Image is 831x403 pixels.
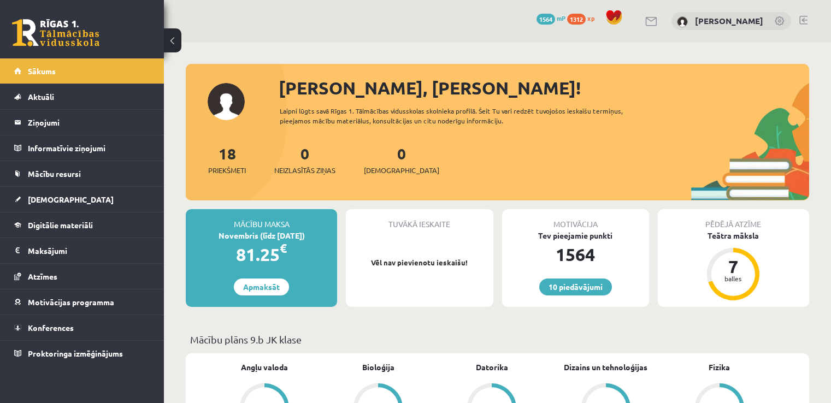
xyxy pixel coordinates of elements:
[364,144,439,176] a: 0[DEMOGRAPHIC_DATA]
[208,165,246,176] span: Priekšmeti
[28,66,56,76] span: Sākums
[14,264,150,289] a: Atzīmes
[476,361,508,373] a: Datorika
[28,92,54,102] span: Aktuāli
[186,241,337,268] div: 81.25
[351,257,487,268] p: Vēl nav pievienotu ieskaišu!
[362,361,394,373] a: Bioloģija
[537,14,565,22] a: 1564 mP
[564,361,647,373] a: Dizains un tehnoloģijas
[502,241,649,268] div: 1564
[280,240,287,256] span: €
[14,161,150,186] a: Mācību resursi
[28,348,123,358] span: Proktoringa izmēģinājums
[28,323,74,333] span: Konferences
[364,165,439,176] span: [DEMOGRAPHIC_DATA]
[14,187,150,212] a: [DEMOGRAPHIC_DATA]
[28,238,150,263] legend: Maksājumi
[190,332,805,347] p: Mācību plāns 9.b JK klase
[587,14,594,22] span: xp
[14,110,150,135] a: Ziņojumi
[346,209,493,230] div: Tuvākā ieskaite
[28,194,114,204] span: [DEMOGRAPHIC_DATA]
[709,361,730,373] a: Fizika
[12,19,99,46] a: Rīgas 1. Tālmācības vidusskola
[658,230,809,241] div: Teātra māksla
[557,14,565,22] span: mP
[14,135,150,161] a: Informatīvie ziņojumi
[234,278,289,295] a: Apmaksāt
[658,209,809,230] div: Pēdējā atzīme
[274,165,335,176] span: Neizlasītās ziņas
[567,14,586,25] span: 1312
[28,271,57,281] span: Atzīmes
[14,315,150,340] a: Konferences
[279,75,809,101] div: [PERSON_NAME], [PERSON_NAME]!
[502,230,649,241] div: Tev pieejamie punkti
[14,341,150,366] a: Proktoringa izmēģinājums
[695,15,763,26] a: [PERSON_NAME]
[539,278,612,295] a: 10 piedāvājumi
[186,230,337,241] div: Novembris (līdz [DATE])
[658,230,809,302] a: Teātra māksla 7 balles
[14,58,150,84] a: Sākums
[14,238,150,263] a: Maksājumi
[28,110,150,135] legend: Ziņojumi
[567,14,600,22] a: 1312 xp
[186,209,337,230] div: Mācību maksa
[717,275,750,282] div: balles
[280,106,654,126] div: Laipni lūgts savā Rīgas 1. Tālmācības vidusskolas skolnieka profilā. Šeit Tu vari redzēt tuvojošo...
[241,361,288,373] a: Angļu valoda
[28,169,81,179] span: Mācību resursi
[677,16,688,27] img: Rūdolfs Masjulis
[502,209,649,230] div: Motivācija
[14,84,150,109] a: Aktuāli
[14,289,150,315] a: Motivācijas programma
[717,258,750,275] div: 7
[274,144,335,176] a: 0Neizlasītās ziņas
[28,135,150,161] legend: Informatīvie ziņojumi
[208,144,246,176] a: 18Priekšmeti
[28,297,114,307] span: Motivācijas programma
[14,212,150,238] a: Digitālie materiāli
[28,220,93,230] span: Digitālie materiāli
[537,14,555,25] span: 1564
